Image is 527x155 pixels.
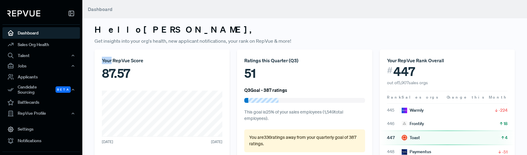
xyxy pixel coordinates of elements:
button: RepVue Profile [2,108,80,119]
div: Toast [402,135,420,141]
p: You are 336 ratings away from your quarterly goal of 387 ratings . [249,134,360,147]
div: 87.57 [102,64,222,82]
a: Dashboard [2,27,80,39]
span: 4 [505,135,507,141]
h3: Hello [PERSON_NAME] , [95,24,515,35]
img: Toast [402,135,407,140]
a: Notifications [2,135,80,147]
button: Talent [2,50,80,61]
div: Ratings this Quarter ( Q3 ) [244,57,365,64]
span: [DATE] [102,139,113,145]
span: Sales orgs [402,95,439,100]
div: Your RepVue Score [102,57,222,64]
div: Warmly [402,107,424,114]
img: Frontify [402,121,407,126]
a: Settings [2,124,80,135]
div: 51 [244,64,365,82]
div: Paymentus [402,149,431,155]
a: Battlecards [2,97,80,108]
div: Frontify [402,121,424,127]
span: -224 [499,107,507,113]
span: -51 [502,149,507,155]
button: Candidate Sourcing Beta [2,83,80,97]
span: # [387,64,393,77]
span: Beta [56,86,71,93]
span: out of 5,907 sales orgs [387,80,428,85]
h6: Q3 Goal - 387 ratings [244,87,287,93]
span: Dashboard [88,6,113,12]
span: 18 [504,121,507,127]
span: Rank [387,95,402,100]
span: 448 [387,149,402,155]
img: RepVue [7,10,40,16]
p: Get insights into your org's health, new applicant notifications, your rank on RepVue & more! [95,37,515,45]
span: 446 [387,121,402,127]
span: 447 [387,135,402,141]
img: Paymentus [402,149,407,155]
span: 445 [387,107,402,114]
span: Change this Month [447,95,507,100]
div: Candidate Sourcing [2,83,80,97]
img: Warmly [402,108,407,113]
a: Sales Org Health [2,39,80,50]
span: Your RepVue Rank Overall [387,57,444,63]
span: [DATE] [211,139,222,145]
span: 447 [393,64,415,79]
p: This goal is 25 % of your sales employees ( 1,549 total employees). [244,109,365,122]
button: Jobs [2,61,80,71]
a: Applicants [2,71,80,83]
